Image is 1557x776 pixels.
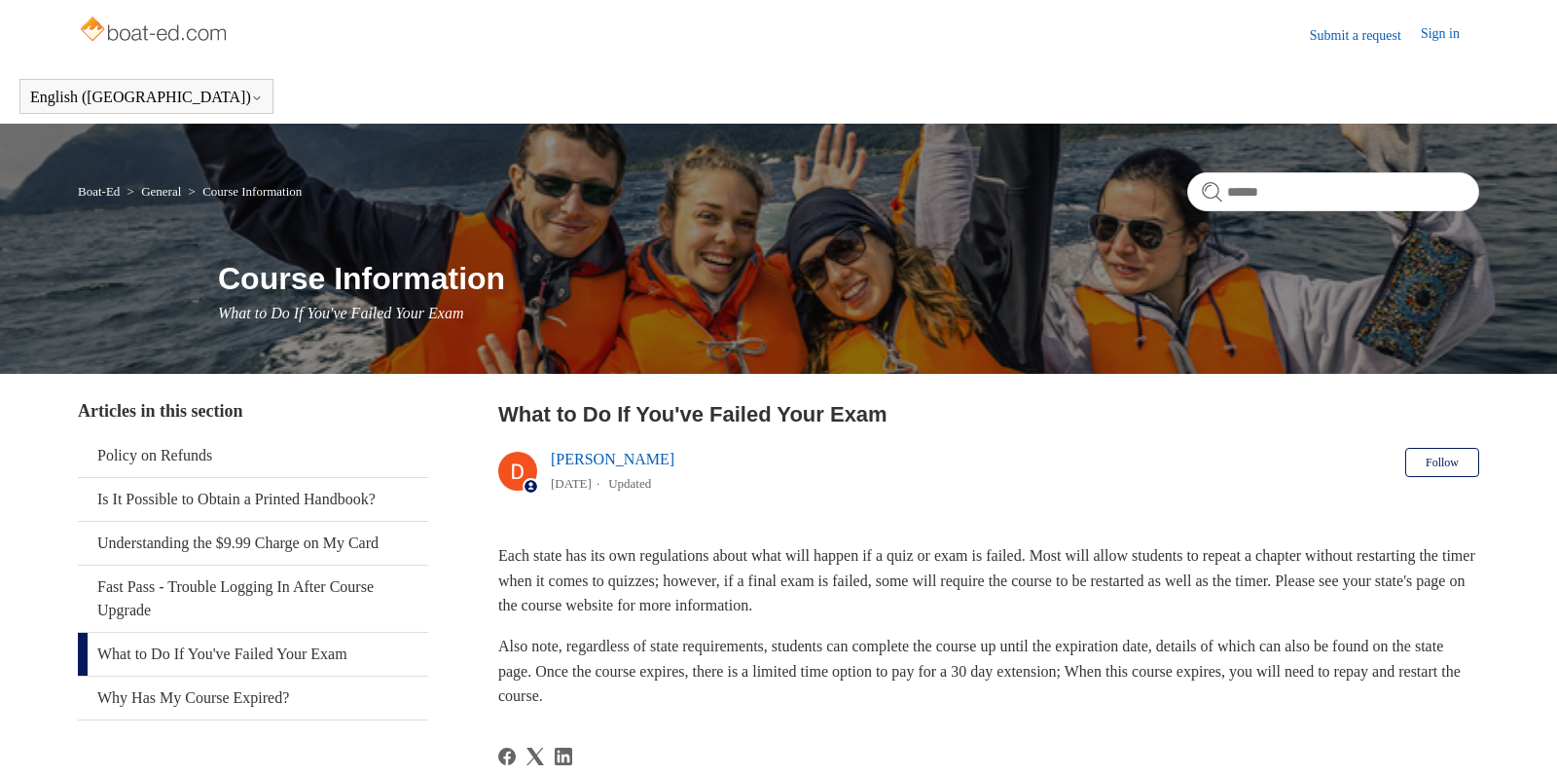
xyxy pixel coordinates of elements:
[555,748,572,765] svg: Share this page on LinkedIn
[526,748,544,765] a: X Corp
[124,184,185,199] li: General
[1405,448,1479,477] button: Follow Article
[218,305,463,321] span: What to Do If You've Failed Your Exam
[78,633,428,676] a: What to Do If You've Failed Your Exam
[218,255,1479,302] h1: Course Information
[1310,25,1421,46] a: Submit a request
[555,748,572,765] a: LinkedIn
[498,398,1479,430] h2: What to Do If You've Failed Your Exam
[498,748,516,765] a: Facebook
[498,638,1461,704] span: Also note, regardless of state requirements, students can complete the course up until the expira...
[1187,172,1479,211] input: Search
[78,566,428,632] a: Fast Pass - Trouble Logging In After Course Upgrade
[30,89,263,106] button: English ([GEOGRAPHIC_DATA])
[551,476,592,491] time: 03/04/2024, 11:08
[608,476,651,491] li: Updated
[141,184,181,199] a: General
[498,547,1475,613] span: Each state has its own regulations about what will happen if a quiz or exam is failed. Most will ...
[526,748,544,765] svg: Share this page on X Corp
[78,184,120,199] a: Boat-Ed
[185,184,303,199] li: Course Information
[78,434,428,477] a: Policy on Refunds
[498,748,516,765] svg: Share this page on Facebook
[78,522,428,565] a: Understanding the $9.99 Charge on My Card
[78,401,242,421] span: Articles in this section
[1421,23,1479,47] a: Sign in
[78,12,233,51] img: Boat-Ed Help Center home page
[202,184,302,199] a: Course Information
[78,677,428,720] a: Why Has My Course Expired?
[78,478,428,521] a: Is It Possible to Obtain a Printed Handbook?
[78,184,124,199] li: Boat-Ed
[551,451,674,467] a: [PERSON_NAME]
